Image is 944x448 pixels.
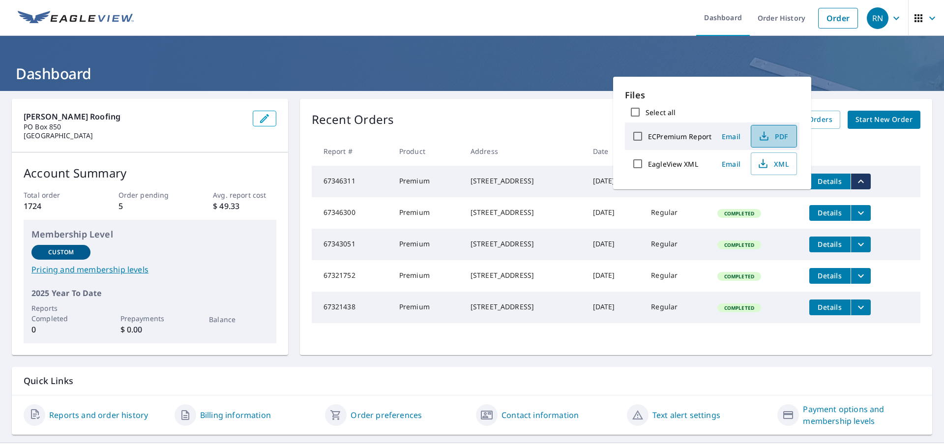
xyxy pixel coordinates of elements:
[851,174,871,189] button: filesDropdownBtn-67346311
[809,205,851,221] button: detailsBtn-67346300
[815,208,845,217] span: Details
[24,375,920,387] p: Quick Links
[351,409,422,421] a: Order preferences
[815,177,845,186] span: Details
[24,164,276,182] p: Account Summary
[31,287,268,299] p: 2025 Year To Date
[809,268,851,284] button: detailsBtn-67321752
[24,111,245,122] p: [PERSON_NAME] Roofing
[643,260,709,292] td: Regular
[24,122,245,131] p: PO Box 850
[715,156,747,172] button: Email
[31,264,268,275] a: Pricing and membership levels
[24,190,87,200] p: Total order
[12,63,932,84] h1: Dashboard
[31,324,90,335] p: 0
[118,190,181,200] p: Order pending
[391,292,463,323] td: Premium
[851,205,871,221] button: filesDropdownBtn-67346300
[471,239,577,249] div: [STREET_ADDRESS]
[585,292,644,323] td: [DATE]
[120,324,179,335] p: $ 0.00
[24,131,245,140] p: [GEOGRAPHIC_DATA]
[391,260,463,292] td: Premium
[751,152,797,175] button: XML
[24,200,87,212] p: 1724
[718,304,760,311] span: Completed
[718,210,760,217] span: Completed
[312,137,391,166] th: Report #
[646,108,676,117] label: Select all
[31,303,90,324] p: Reports Completed
[312,111,394,129] p: Recent Orders
[213,200,276,212] p: $ 49.33
[757,130,789,142] span: PDF
[463,137,585,166] th: Address
[391,137,463,166] th: Product
[585,197,644,229] td: [DATE]
[312,166,391,197] td: 67346311
[648,132,711,141] label: ECPremium Report
[643,292,709,323] td: Regular
[312,260,391,292] td: 67321752
[809,174,851,189] button: detailsBtn-67346311
[585,137,644,166] th: Date
[312,197,391,229] td: 67346300
[815,271,845,280] span: Details
[719,159,743,169] span: Email
[18,11,134,26] img: EV Logo
[648,159,698,169] label: EagleView XML
[851,299,871,315] button: filesDropdownBtn-67321438
[48,248,74,257] p: Custom
[718,273,760,280] span: Completed
[715,129,747,144] button: Email
[815,239,845,249] span: Details
[652,409,720,421] a: Text alert settings
[471,208,577,217] div: [STREET_ADDRESS]
[751,125,797,148] button: PDF
[718,241,760,248] span: Completed
[719,132,743,141] span: Email
[200,409,271,421] a: Billing information
[471,302,577,312] div: [STREET_ADDRESS]
[471,176,577,186] div: [STREET_ADDRESS]
[391,229,463,260] td: Premium
[209,314,268,325] p: Balance
[867,7,888,29] div: RN
[31,228,268,241] p: Membership Level
[585,229,644,260] td: [DATE]
[391,166,463,197] td: Premium
[312,229,391,260] td: 67343051
[501,409,579,421] a: Contact information
[585,260,644,292] td: [DATE]
[851,268,871,284] button: filesDropdownBtn-67321752
[118,200,181,212] p: 5
[391,197,463,229] td: Premium
[120,313,179,324] p: Prepayments
[803,403,920,427] a: Payment options and membership levels
[471,270,577,280] div: [STREET_ADDRESS]
[809,299,851,315] button: detailsBtn-67321438
[757,158,789,170] span: XML
[585,166,644,197] td: [DATE]
[643,229,709,260] td: Regular
[848,111,920,129] a: Start New Order
[809,237,851,252] button: detailsBtn-67343051
[625,89,799,102] p: Files
[643,197,709,229] td: Regular
[49,409,148,421] a: Reports and order history
[815,302,845,312] span: Details
[818,8,858,29] a: Order
[312,292,391,323] td: 67321438
[213,190,276,200] p: Avg. report cost
[855,114,913,126] span: Start New Order
[851,237,871,252] button: filesDropdownBtn-67343051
